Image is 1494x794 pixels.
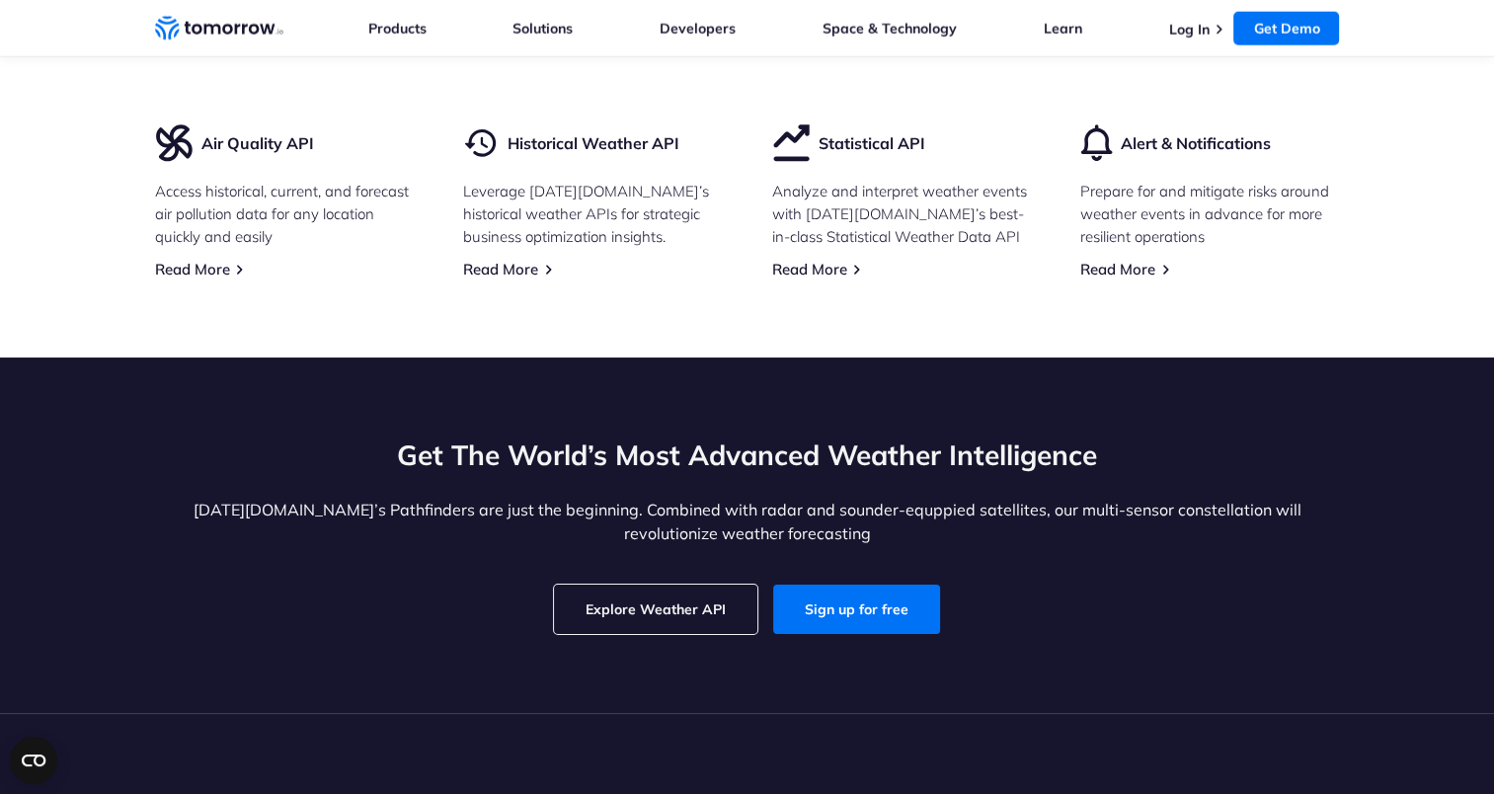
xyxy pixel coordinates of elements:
[773,585,940,634] a: Sign up for free
[368,20,427,38] a: Products
[463,180,723,248] p: Leverage [DATE][DOMAIN_NAME]’s historical weather APIs for strategic business optimization insights.
[554,585,757,634] a: Explore Weather API
[823,20,957,38] a: Space & Technology
[1233,12,1339,45] a: Get Demo
[10,737,57,784] button: Open CMP widget
[1168,21,1209,39] a: Log In
[1080,260,1155,278] a: Read More
[201,132,314,154] h3: Air Quality API
[155,14,283,43] a: Home link
[155,260,230,278] a: Read More
[660,20,736,38] a: Developers
[155,498,1340,545] p: [DATE][DOMAIN_NAME]’s Pathfinders are just the beginning. Combined with radar and sounder-equppie...
[155,180,415,248] p: Access historical, current, and forecast air pollution data for any location quickly and easily
[1121,132,1271,154] h3: Alert & Notifications
[508,132,679,154] h3: Historical Weather API
[819,132,925,154] h3: Statistical API
[772,260,847,278] a: Read More
[1044,20,1082,38] a: Learn
[772,180,1032,248] p: Analyze and interpret weather events with [DATE][DOMAIN_NAME]’s best-in-class Statistical Weather...
[1080,180,1340,248] p: Prepare for and mitigate risks around weather events in advance for more resilient operations
[512,20,573,38] a: Solutions
[155,437,1340,474] h2: Get The World’s Most Advanced Weather Intelligence
[463,260,538,278] a: Read More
